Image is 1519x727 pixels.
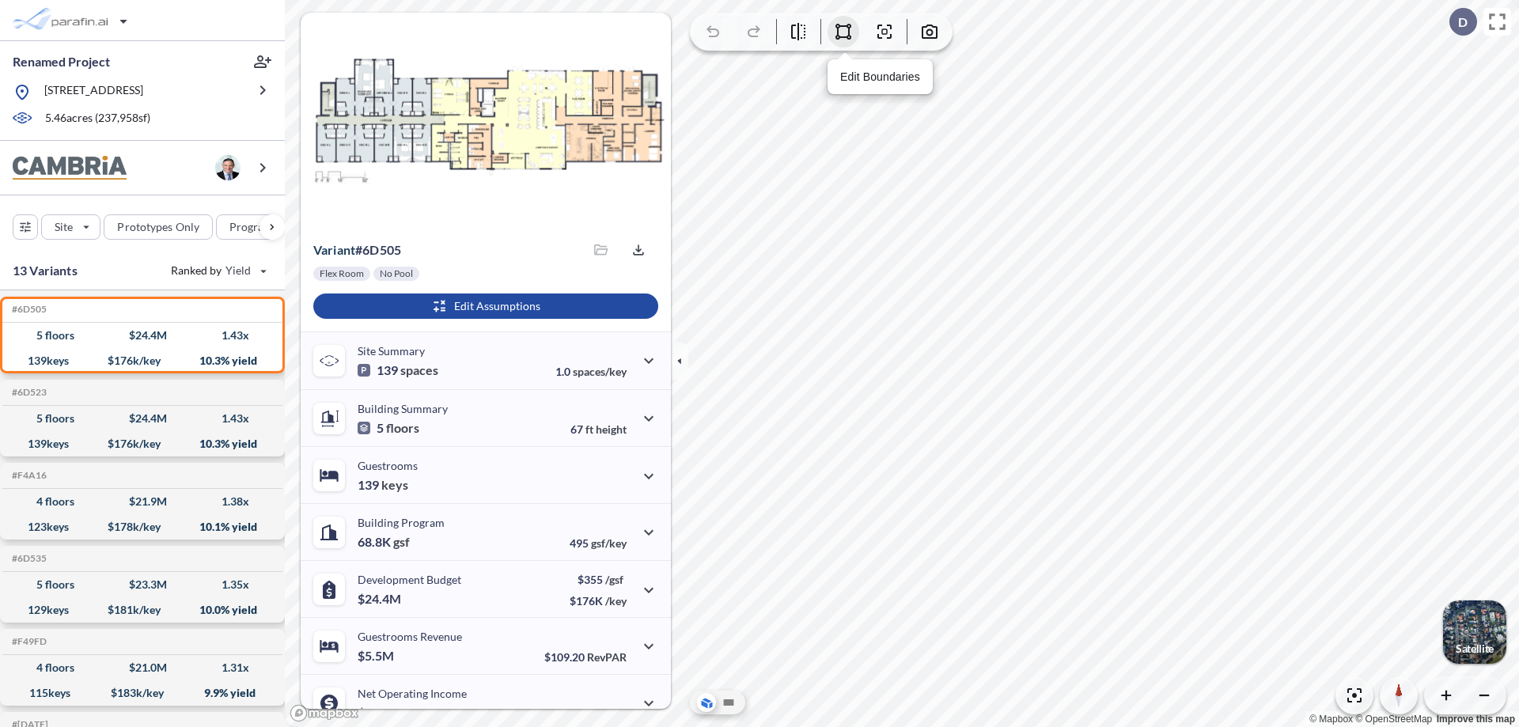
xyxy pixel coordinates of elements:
p: Edit Boundaries [840,69,920,85]
button: Prototypes Only [104,214,213,240]
p: Program [229,219,274,235]
span: spaces/key [573,365,627,378]
button: Switcher ImageSatellite [1443,600,1506,664]
p: $24.4M [358,591,403,607]
button: Program [216,214,301,240]
img: BrandImage [13,156,127,180]
p: D [1458,15,1468,29]
h5: Click to copy the code [9,387,47,398]
span: margin [592,707,627,721]
img: Switcher Image [1443,600,1506,664]
a: Improve this map [1437,714,1515,725]
p: $109.20 [544,650,627,664]
span: ft [585,422,593,436]
p: Edit Assumptions [454,298,540,314]
span: gsf/key [591,536,627,550]
h5: Click to copy the code [9,553,47,564]
p: $176K [570,594,627,608]
p: Net Operating Income [358,687,467,700]
button: Edit Assumptions [313,293,658,319]
p: [STREET_ADDRESS] [44,82,143,102]
p: Flex Room [320,267,364,280]
span: RevPAR [587,650,627,664]
button: Site Plan [719,693,738,712]
p: Satellite [1456,642,1494,655]
p: Building Summary [358,402,448,415]
p: # 6d505 [313,242,401,258]
span: height [596,422,627,436]
span: floors [386,420,419,436]
p: Site Summary [358,344,425,358]
p: $5.5M [358,648,396,664]
p: 139 [358,477,408,493]
p: 495 [570,536,627,550]
p: Prototypes Only [117,219,199,235]
h5: Click to copy the code [9,636,47,647]
p: Building Program [358,516,445,529]
p: Renamed Project [13,53,110,70]
a: OpenStreetMap [1355,714,1432,725]
img: user logo [215,155,241,180]
button: Ranked by Yield [158,258,277,283]
span: gsf [393,534,410,550]
h5: Click to copy the code [9,470,47,481]
a: Mapbox [1309,714,1353,725]
p: $2.5M [358,705,396,721]
p: Site [55,219,73,235]
span: /key [605,594,627,608]
span: Yield [225,263,252,278]
p: $355 [570,573,627,586]
h5: Click to copy the code [9,304,47,315]
p: 45.0% [559,707,627,721]
span: keys [381,477,408,493]
p: 139 [358,362,438,378]
p: 67 [570,422,627,436]
span: spaces [400,362,438,378]
p: Guestrooms [358,459,418,472]
p: No Pool [380,267,413,280]
p: 5.46 acres ( 237,958 sf) [45,110,150,127]
span: Variant [313,242,355,257]
p: 5 [358,420,419,436]
button: Aerial View [697,693,716,712]
button: Site [41,214,100,240]
p: Development Budget [358,573,461,586]
span: /gsf [605,573,623,586]
p: Guestrooms Revenue [358,630,462,643]
a: Mapbox homepage [290,704,359,722]
p: 68.8K [358,534,410,550]
p: 13 Variants [13,261,78,280]
p: 1.0 [555,365,627,378]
